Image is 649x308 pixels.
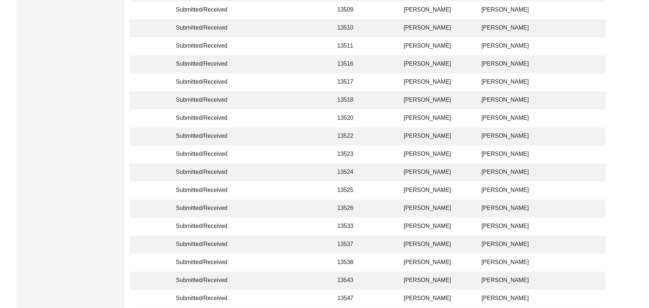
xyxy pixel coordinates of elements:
[477,1,603,19] td: [PERSON_NAME]
[477,127,603,145] td: [PERSON_NAME]
[477,55,603,73] td: [PERSON_NAME]
[333,199,365,217] td: 13526
[477,199,603,217] td: [PERSON_NAME]
[399,1,471,19] td: [PERSON_NAME]
[399,91,471,109] td: [PERSON_NAME]
[399,290,471,308] td: [PERSON_NAME]
[399,217,471,236] td: [PERSON_NAME]
[172,55,236,73] td: Submitted/Received
[333,145,365,163] td: 13523
[477,91,603,109] td: [PERSON_NAME]
[399,19,471,37] td: [PERSON_NAME]
[477,236,603,254] td: [PERSON_NAME]
[399,272,471,290] td: [PERSON_NAME]
[333,73,365,91] td: 13517
[399,109,471,127] td: [PERSON_NAME]
[399,127,471,145] td: [PERSON_NAME]
[399,199,471,217] td: [PERSON_NAME]
[172,145,236,163] td: Submitted/Received
[172,91,236,109] td: Submitted/Received
[172,37,236,55] td: Submitted/Received
[399,181,471,199] td: [PERSON_NAME]
[172,199,236,217] td: Submitted/Received
[333,19,365,37] td: 13510
[477,181,603,199] td: [PERSON_NAME]
[333,236,365,254] td: 13537
[333,127,365,145] td: 13522
[172,217,236,236] td: Submitted/Received
[172,73,236,91] td: Submitted/Received
[399,55,471,73] td: [PERSON_NAME]
[172,181,236,199] td: Submitted/Received
[477,19,603,37] td: [PERSON_NAME]
[333,163,365,181] td: 13524
[333,217,365,236] td: 13533
[399,236,471,254] td: [PERSON_NAME]
[172,272,236,290] td: Submitted/Received
[172,19,236,37] td: Submitted/Received
[333,37,365,55] td: 13511
[477,109,603,127] td: [PERSON_NAME]
[477,163,603,181] td: [PERSON_NAME]
[172,254,236,272] td: Submitted/Received
[399,254,471,272] td: [PERSON_NAME]
[477,217,603,236] td: [PERSON_NAME]
[399,145,471,163] td: [PERSON_NAME]
[399,73,471,91] td: [PERSON_NAME]
[333,254,365,272] td: 13538
[333,91,365,109] td: 13518
[333,1,365,19] td: 13509
[172,109,236,127] td: Submitted/Received
[477,37,603,55] td: [PERSON_NAME]
[172,236,236,254] td: Submitted/Received
[172,290,236,308] td: Submitted/Received
[477,272,603,290] td: [PERSON_NAME]
[333,181,365,199] td: 13525
[399,163,471,181] td: [PERSON_NAME]
[172,1,236,19] td: Submitted/Received
[333,272,365,290] td: 13543
[333,290,365,308] td: 13547
[172,163,236,181] td: Submitted/Received
[477,254,603,272] td: [PERSON_NAME]
[477,145,603,163] td: [PERSON_NAME]
[333,109,365,127] td: 13520
[172,127,236,145] td: Submitted/Received
[477,73,603,91] td: [PERSON_NAME]
[477,290,603,308] td: [PERSON_NAME]
[399,37,471,55] td: [PERSON_NAME]
[333,55,365,73] td: 13516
